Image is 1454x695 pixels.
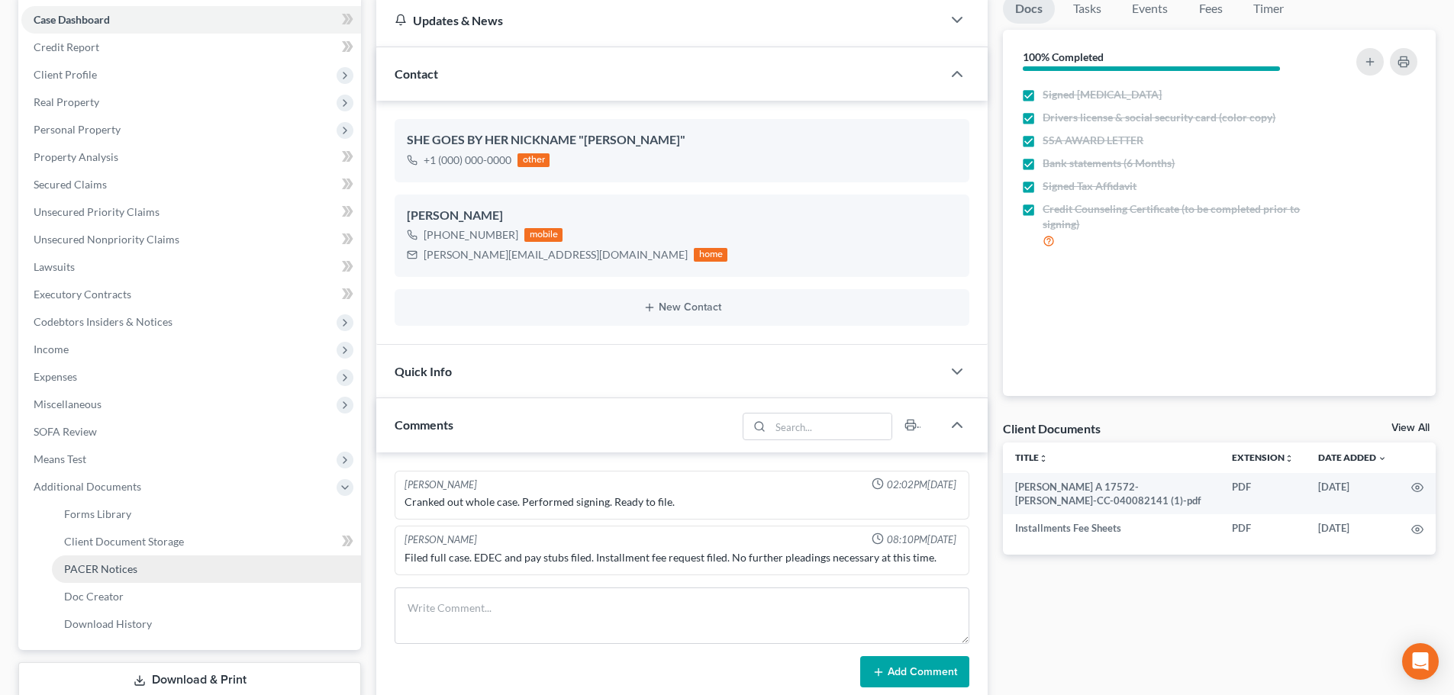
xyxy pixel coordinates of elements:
span: Credit Counseling Certificate (to be completed prior to signing) [1043,201,1314,232]
div: home [694,248,727,262]
input: Search... [771,413,892,439]
div: [PHONE_NUMBER] [424,227,518,243]
td: [DATE] [1306,514,1399,542]
button: New Contact [407,301,957,314]
a: Credit Report [21,34,361,61]
div: [PERSON_NAME] [405,478,477,492]
a: Date Added expand_more [1318,452,1387,463]
span: Doc Creator [64,590,124,603]
span: Lawsuits [34,260,75,273]
span: Credit Report [34,40,99,53]
a: View All [1391,423,1430,433]
a: Unsecured Nonpriority Claims [21,226,361,253]
div: Updates & News [395,12,924,28]
i: unfold_more [1285,454,1294,463]
span: Expenses [34,370,77,383]
span: Means Test [34,452,86,465]
a: Executory Contracts [21,281,361,308]
span: Download History [64,617,152,630]
div: [PERSON_NAME] [405,533,477,547]
i: expand_more [1378,454,1387,463]
span: Client Profile [34,68,97,81]
a: Property Analysis [21,143,361,171]
span: SSA AWARD LETTER [1043,133,1143,148]
div: Open Intercom Messenger [1402,643,1439,680]
a: Case Dashboard [21,6,361,34]
a: Doc Creator [52,583,361,610]
span: Unsecured Nonpriority Claims [34,233,179,246]
span: 08:10PM[DATE] [887,533,956,547]
td: PDF [1220,514,1306,542]
a: Forms Library [52,500,361,528]
span: Comments [395,417,453,432]
button: Add Comment [860,656,969,688]
a: Client Document Storage [52,528,361,555]
div: Filed full case. EDEC and pay stubs filed. Installment fee request filed. No further pleadings ne... [405,550,959,565]
span: Real Property [34,95,99,108]
span: Forms Library [64,507,131,520]
div: SHE GOES BY HER NICKNAME "[PERSON_NAME]" [407,131,957,150]
a: Unsecured Priority Claims [21,198,361,226]
strong: 100% Completed [1023,50,1104,63]
div: mobile [524,228,563,242]
span: Signed [MEDICAL_DATA] [1043,87,1162,102]
a: SOFA Review [21,418,361,446]
span: Client Document Storage [64,535,184,548]
span: Executory Contracts [34,288,131,301]
a: Download History [52,610,361,638]
span: Signed Tax Affidavit [1043,179,1136,194]
span: Contact [395,66,438,81]
a: PACER Notices [52,555,361,583]
div: other [517,153,550,167]
span: 02:02PM[DATE] [887,478,956,492]
span: Case Dashboard [34,13,110,26]
span: Miscellaneous [34,397,102,410]
span: Codebtors Insiders & Notices [34,315,172,328]
i: unfold_more [1039,454,1048,463]
td: [PERSON_NAME] A 17572-[PERSON_NAME]-CC-040082141 (1)-pdf [1003,473,1220,515]
span: SOFA Review [34,425,97,438]
span: Unsecured Priority Claims [34,205,160,218]
a: Extensionunfold_more [1232,452,1294,463]
div: [PERSON_NAME][EMAIL_ADDRESS][DOMAIN_NAME] [424,247,688,262]
span: Property Analysis [34,150,118,163]
div: [PERSON_NAME] [407,207,957,225]
td: PDF [1220,473,1306,515]
span: Personal Property [34,123,121,136]
span: Bank statements (6 Months) [1043,156,1175,171]
div: +1 (000) 000-0000 [424,153,511,168]
div: Cranked out whole case. Performed signing. Ready to file. [405,494,959,510]
a: Lawsuits [21,253,361,281]
td: Installments Fee Sheets [1003,514,1220,542]
a: Titleunfold_more [1015,452,1048,463]
span: Secured Claims [34,178,107,191]
span: Quick Info [395,364,452,378]
span: PACER Notices [64,562,137,575]
span: Drivers license & social security card (color copy) [1043,110,1275,125]
td: [DATE] [1306,473,1399,515]
span: Additional Documents [34,480,141,493]
a: Secured Claims [21,171,361,198]
div: Client Documents [1003,420,1101,436]
span: Income [34,343,69,356]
